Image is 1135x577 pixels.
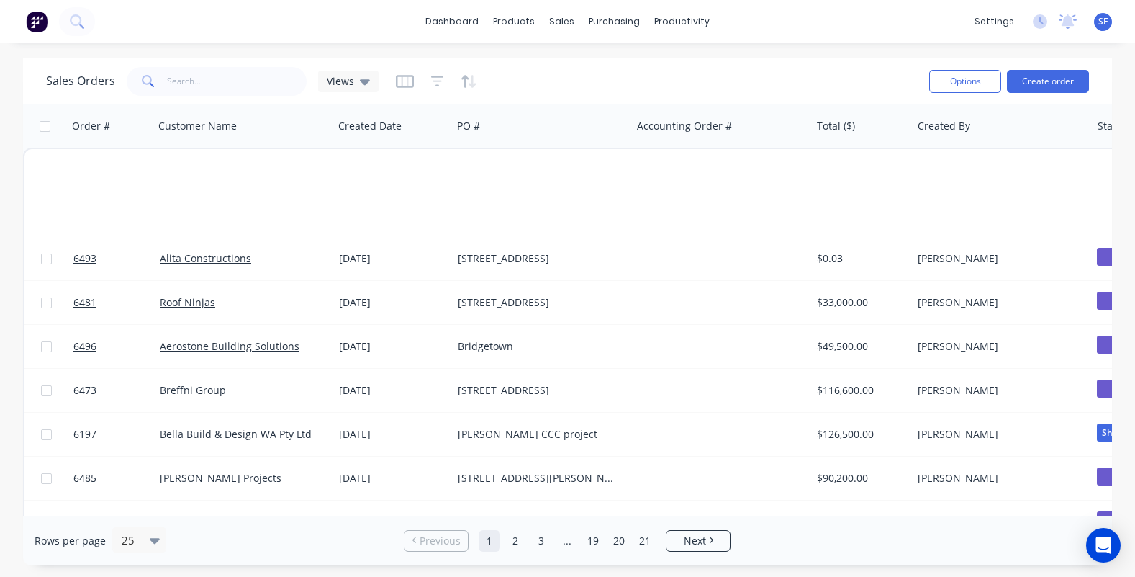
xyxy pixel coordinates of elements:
a: Breffni Group [160,383,226,397]
div: [DATE] [339,295,446,310]
div: [DATE] [339,427,446,442]
div: [DATE] [339,251,446,266]
a: [PERSON_NAME] Projects [160,471,281,485]
a: [PERSON_NAME] Design & Construction [160,515,351,529]
div: [DATE] [339,383,446,398]
div: $126,500.00 [817,427,902,442]
div: [STREET_ADDRESS] [458,251,618,266]
a: Aerostone Building Solutions [160,339,299,353]
div: productivity [647,11,717,32]
div: $90,200.00 [817,471,902,486]
div: $49,500.00 [817,339,902,354]
div: $141,900.00 [817,515,902,529]
div: [PERSON_NAME] [918,295,1077,310]
div: Open Intercom Messenger [1086,528,1121,563]
div: [PERSON_NAME] [918,427,1077,442]
div: [STREET_ADDRESS][PERSON_NAME] [458,471,618,486]
a: Previous page [404,534,468,548]
div: $0.03 [817,251,902,266]
div: [PERSON_NAME] [918,515,1077,529]
a: 6485 [73,457,160,500]
a: 6496 [73,325,160,368]
div: [DATE] [339,339,446,354]
div: PO # [457,119,480,133]
div: [STREET_ADDRESS] [458,295,618,310]
div: Total ($) [817,119,855,133]
div: Created Date [338,119,402,133]
a: Page 21 [634,530,656,552]
img: Factory [26,11,48,32]
span: 6489 [73,515,96,529]
a: 6489 [73,501,160,544]
span: 6481 [73,295,96,310]
div: settings [967,11,1021,32]
div: [PERSON_NAME] [918,471,1077,486]
div: [PERSON_NAME] CCC project [458,427,618,442]
div: GYG Midland [458,515,618,529]
a: 6473 [73,369,160,412]
span: 6496 [73,339,96,354]
a: Alita Constructions [160,251,251,265]
div: [PERSON_NAME] [918,383,1077,398]
input: Search... [167,67,307,96]
a: Roof Ninjas [160,295,215,309]
a: 6481 [73,281,160,324]
a: Page 3 [530,530,552,552]
div: $33,000.00 [817,295,902,310]
div: Accounting Order # [637,119,732,133]
span: 6473 [73,383,96,398]
a: Jump forward [556,530,578,552]
a: Page 19 [582,530,604,552]
h1: Sales Orders [46,74,115,88]
span: Previous [420,534,461,548]
div: [PERSON_NAME] [918,339,1077,354]
a: dashboard [418,11,486,32]
a: 6197 [73,413,160,456]
div: purchasing [582,11,647,32]
a: Page 20 [608,530,630,552]
a: Bella Build & Design WA Pty Ltd [160,427,312,441]
ul: Pagination [398,530,736,552]
div: $116,600.00 [817,383,902,398]
span: Views [327,73,354,89]
div: [STREET_ADDRESS] [458,383,618,398]
div: Customer Name [158,119,237,133]
a: Next page [666,534,730,548]
span: 6493 [73,251,96,266]
div: Order # [72,119,110,133]
div: Created By [918,119,970,133]
span: SF [1098,15,1108,28]
a: Page 2 [505,530,526,552]
div: products [486,11,542,32]
button: Create order [1007,70,1089,93]
div: [DATE] [339,515,446,529]
div: [PERSON_NAME] [918,251,1077,266]
a: 6493 [73,237,160,280]
div: Status [1098,119,1128,133]
a: Page 1 is your current page [479,530,500,552]
span: Rows per page [35,534,106,548]
span: 6485 [73,471,96,486]
div: sales [542,11,582,32]
button: Options [929,70,1001,93]
span: 6197 [73,427,96,442]
div: [DATE] [339,471,446,486]
div: Bridgetown [458,339,618,354]
span: Next [684,534,706,548]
